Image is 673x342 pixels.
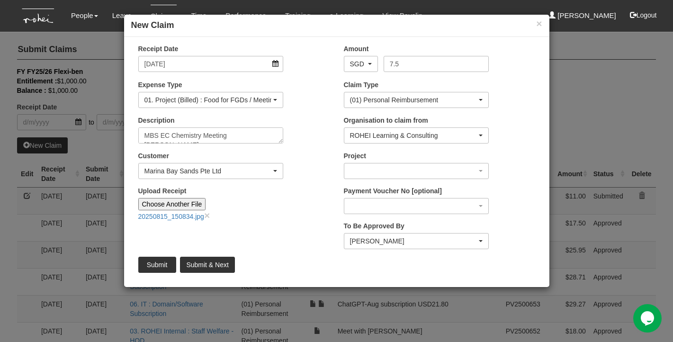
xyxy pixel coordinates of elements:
input: Choose Another File [138,198,206,210]
button: 01. Project (Billed) : Food for FGDs / Meetings [138,92,284,108]
label: Organisation to claim from [344,116,428,125]
label: Amount [344,44,369,54]
a: close [204,210,210,221]
a: 20250815_150834.jpg [138,213,204,220]
label: Description [138,116,175,125]
b: New Claim [131,20,174,30]
div: SGD [350,59,366,69]
label: Payment Voucher No [optional] [344,186,442,196]
div: [PERSON_NAME] [350,236,477,246]
div: ROHEI Learning & Consulting [350,131,477,140]
div: 01. Project (Billed) : Food for FGDs / Meetings [144,95,272,105]
div: (01) Personal Reimbursement [350,95,477,105]
button: Joshua Tan [344,233,489,249]
button: Marina Bay Sands Pte Ltd [138,163,284,179]
label: Customer [138,151,169,161]
input: Submit & Next [180,257,234,273]
button: ROHEI Learning & Consulting [344,127,489,144]
iframe: chat widget [633,304,664,333]
input: d/m/yyyy [138,56,284,72]
button: (01) Personal Reimbursement [344,92,489,108]
label: Project [344,151,366,161]
label: Expense Type [138,80,182,90]
label: Upload Receipt [138,186,187,196]
input: Submit [138,257,176,273]
button: SGD [344,56,378,72]
div: Marina Bay Sands Pte Ltd [144,166,272,176]
button: × [536,18,542,28]
label: Claim Type [344,80,379,90]
label: Receipt Date [138,44,179,54]
label: To Be Approved By [344,221,404,231]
